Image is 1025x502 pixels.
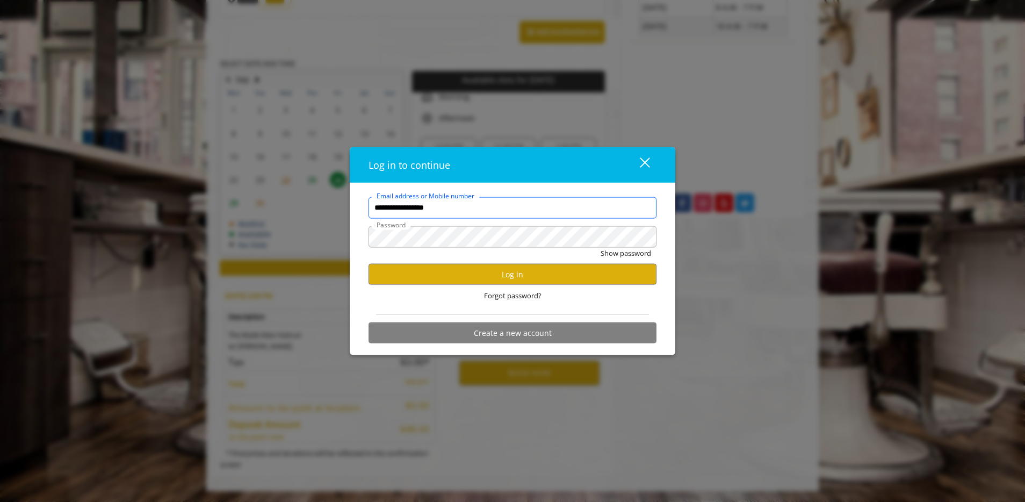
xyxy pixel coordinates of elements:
span: Log in to continue [369,158,450,171]
button: Log in [369,264,656,285]
div: close dialog [627,157,649,173]
input: Password [369,226,656,247]
label: Email address or Mobile number [371,190,480,200]
button: Show password [601,247,651,259]
label: Password [371,219,411,230]
span: Forgot password? [484,290,542,302]
button: close dialog [620,154,656,176]
input: Email address or Mobile number [369,197,656,218]
button: Create a new account [369,322,656,343]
